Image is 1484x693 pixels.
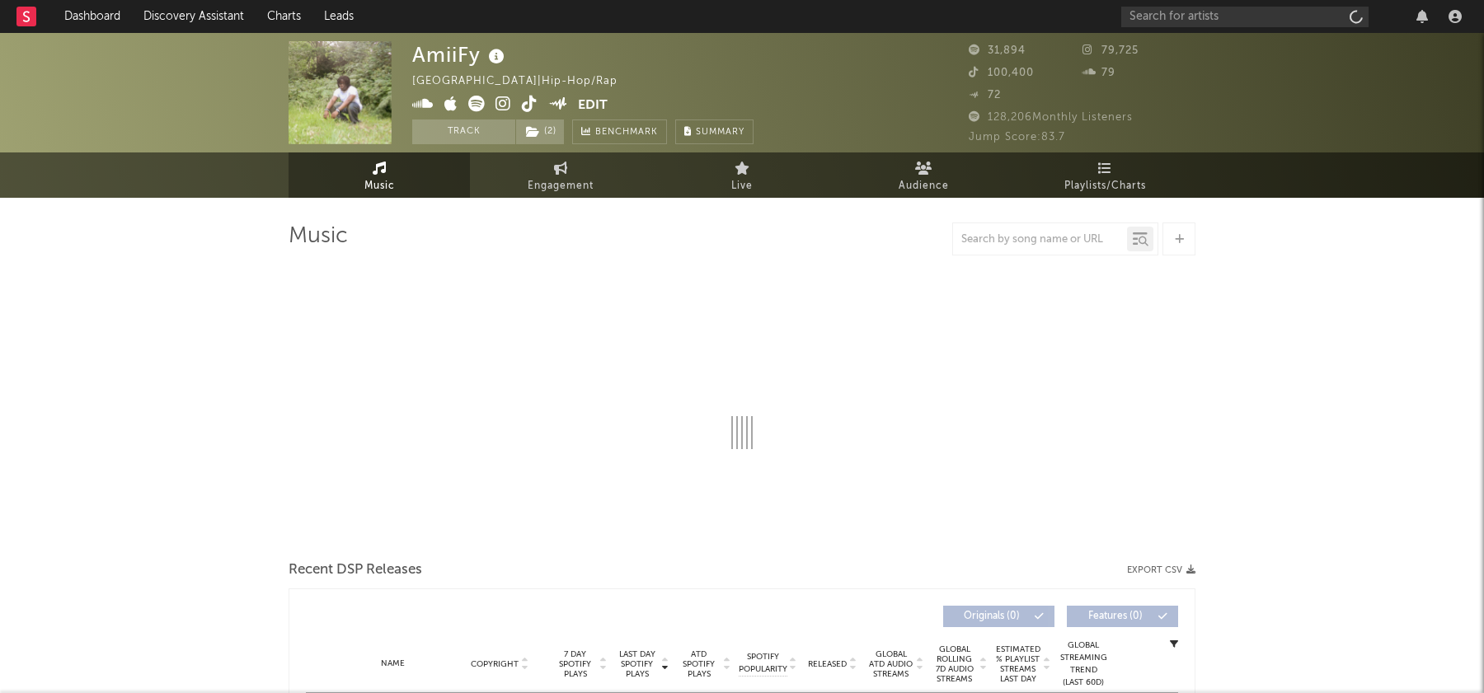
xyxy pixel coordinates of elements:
a: Audience [833,152,1014,198]
span: Live [731,176,753,196]
span: Originals ( 0 ) [954,611,1030,621]
span: ( 2 ) [515,119,565,144]
span: Benchmark [595,123,658,143]
span: 79 [1082,68,1115,78]
div: Global Streaming Trend (Last 60D) [1059,639,1108,689]
button: Export CSV [1127,565,1195,575]
span: 79,725 [1082,45,1139,56]
span: 100,400 [969,68,1034,78]
span: 7 Day Spotify Plays [553,649,597,679]
span: Last Day Spotify Plays [615,649,659,679]
span: Global ATD Audio Streams [868,649,913,679]
span: Playlists/Charts [1064,176,1146,196]
button: Originals(0) [943,606,1054,627]
span: Music [364,176,395,196]
button: Summary [675,119,754,144]
button: Track [412,119,515,144]
a: Engagement [470,152,651,198]
span: Audience [899,176,949,196]
span: Recent DSP Releases [289,560,422,580]
button: Features(0) [1067,606,1178,627]
span: Estimated % Playlist Streams Last Day [995,644,1040,684]
input: Search for artists [1121,7,1369,27]
span: Global Rolling 7D Audio Streams [932,644,977,684]
div: Name [339,658,447,670]
span: Copyright [471,659,519,669]
button: (2) [516,119,564,144]
span: Spotify Popularity [739,651,787,676]
input: Search by song name or URL [953,233,1127,246]
span: Features ( 0 ) [1078,611,1153,621]
span: ATD Spotify Plays [677,649,721,679]
span: Engagement [528,176,594,196]
a: Playlists/Charts [1014,152,1195,198]
span: Summary [696,128,744,137]
span: Released [808,659,847,669]
a: Benchmark [572,119,667,144]
a: Live [651,152,833,198]
span: 72 [969,90,1001,101]
button: Edit [578,96,608,116]
div: AmiiFy [412,41,509,68]
div: [GEOGRAPHIC_DATA] | Hip-Hop/Rap [412,72,636,91]
span: Jump Score: 83.7 [969,132,1065,143]
a: Music [289,152,470,198]
span: 128,206 Monthly Listeners [969,112,1133,123]
span: 31,894 [969,45,1026,56]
